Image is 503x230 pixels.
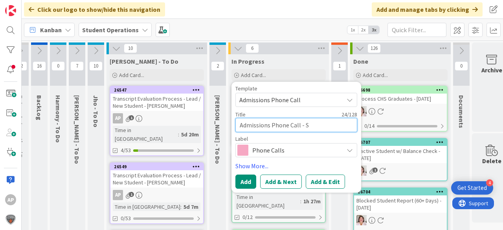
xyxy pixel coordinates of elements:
a: 26698Process CHS Graduates - [DATE]EW0/14 [353,86,448,132]
span: : [178,130,179,139]
div: Time in [GEOGRAPHIC_DATA] [113,202,180,211]
span: Amanda - To Do [110,57,178,65]
span: Label [235,136,248,142]
span: : [180,202,182,211]
a: 26547Transcript Evaluation Process - Lead / New Student - [PERSON_NAME]APTime in [GEOGRAPHIC_DATA... [110,86,204,156]
div: Transcript Evaluation Process - Lead / New Student - [PERSON_NAME] [110,94,203,111]
div: Add and manage tabs by clicking [372,2,483,17]
span: 0 [51,61,65,71]
div: 26704 [354,188,447,195]
span: Admissions Phone Call [239,95,338,105]
img: Visit kanbanzone.com [5,5,16,16]
img: EW [356,166,367,176]
span: 1x [347,26,358,34]
div: 26547 [114,87,203,93]
button: Add [235,175,256,189]
button: Add & Next [260,175,302,189]
img: EW [356,106,367,116]
span: 1 [129,192,134,197]
div: Inactive Student w/ Balance Check - [DATE] [354,146,447,163]
span: 0/53 [121,214,131,223]
span: : [300,197,301,206]
div: 26704 [358,189,447,195]
span: 10 [89,61,103,71]
span: Done [353,57,368,65]
a: 26549Transcript Evaluation Process - Lead / New Student - [PERSON_NAME]APTime in [GEOGRAPHIC_DATA... [110,162,204,224]
span: Support [17,1,36,11]
div: Process CHS Graduates - [DATE] [354,94,447,104]
div: Click our logo to show/hide this navigation [24,2,165,17]
div: Open Get Started checklist, remaining modules: 4 [451,181,493,195]
a: 26707Inactive Student w/ Balance Check - [DATE]EW [353,138,448,181]
div: 26549Transcript Evaluation Process - Lead / New Student - [PERSON_NAME] [110,163,203,188]
span: Phone Calls [252,145,340,156]
div: 26549 [114,164,203,169]
span: 0/12 [242,213,253,221]
span: 126 [367,44,381,53]
div: 26698 [358,87,447,93]
div: 1h 27m [301,197,323,206]
div: Blocked Student Report (60+ Days) - [DATE] [354,195,447,213]
span: Zaida - To Do [214,95,222,164]
button: Add & Edit [306,175,345,189]
span: 1 [129,115,134,120]
div: EW [354,106,447,116]
div: EW [354,215,447,225]
div: Time in [GEOGRAPHIC_DATA] [235,193,300,210]
div: 4 [486,179,493,186]
div: EW [354,166,447,176]
div: AP [113,190,123,200]
span: 7 [70,61,84,71]
span: 3x [369,26,379,34]
textarea: Admissions Phone Call - [235,118,357,132]
div: AP [113,113,123,123]
span: 4/53 [121,146,131,155]
span: 16 [33,61,46,71]
span: 0 [455,61,468,71]
div: AP [110,190,203,200]
span: In Progress [231,57,264,65]
span: Add Card... [241,72,266,79]
div: 26698 [354,86,447,94]
div: Archive [481,65,502,75]
div: Get Started [457,184,487,192]
span: 1 [333,61,346,71]
div: AP [110,113,203,123]
span: 2x [358,26,369,34]
span: Kanban [40,25,62,35]
span: Template [235,86,257,91]
span: Jho - To Do [92,95,100,127]
span: 10 [124,44,137,53]
div: Time in [GEOGRAPHIC_DATA] [113,126,178,143]
span: 2 [211,61,224,71]
div: Delete [482,156,501,166]
span: Harmony - To Do [54,95,62,143]
span: 6 [246,44,259,53]
img: avatar [5,214,16,225]
div: 26547 [110,86,203,94]
div: 24 / 128 [248,111,357,118]
div: 5d 7m [182,202,200,211]
a: Show More... [235,161,357,171]
span: BackLog [35,95,43,120]
div: 26707 [358,140,447,145]
span: Add Card... [119,72,144,79]
div: 26707Inactive Student w/ Balance Check - [DATE] [354,139,447,163]
span: Documents [457,95,465,128]
div: Transcript Evaluation Process - Lead / New Student - [PERSON_NAME] [110,170,203,188]
div: 26707 [354,139,447,146]
b: Student Operations [82,26,139,34]
span: Add Card... [363,72,388,79]
label: Title [235,111,246,118]
div: 26549 [110,163,203,170]
span: 1 [373,167,378,173]
div: 5d 20m [179,130,201,139]
span: 0/14 [364,122,374,130]
div: AP [5,194,16,205]
div: 26704Blocked Student Report (60+ Days) - [DATE] [354,188,447,213]
img: EW [356,215,367,225]
input: Quick Filter... [387,23,446,37]
div: 26547Transcript Evaluation Process - Lead / New Student - [PERSON_NAME] [110,86,203,111]
span: Emilie - To Do [73,95,81,164]
div: 26698Process CHS Graduates - [DATE] [354,86,447,104]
